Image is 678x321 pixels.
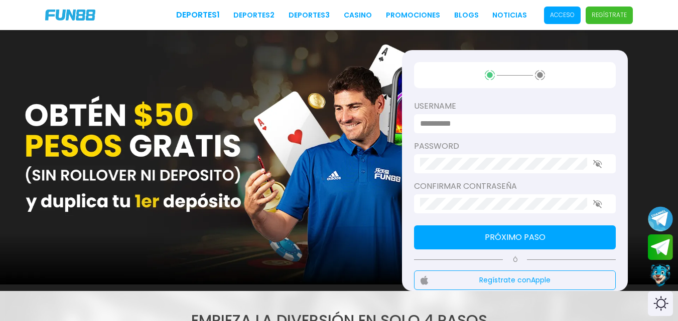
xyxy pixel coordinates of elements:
button: Próximo paso [414,225,616,249]
a: BLOGS [454,10,479,21]
a: CASINO [344,10,372,21]
label: password [414,140,616,152]
a: Deportes1 [176,9,220,21]
button: Join telegram [648,234,673,260]
a: Promociones [386,10,440,21]
button: Contact customer service [648,262,673,288]
button: Regístrate conApple [414,270,616,290]
img: Company Logo [45,10,95,21]
button: Join telegram channel [648,206,673,232]
p: Acceso [550,11,575,20]
div: Switch theme [648,291,673,316]
label: username [414,100,616,112]
p: Ó [414,255,616,264]
a: Deportes2 [233,10,275,21]
p: Regístrate [592,11,627,20]
a: NOTICIAS [492,10,527,21]
label: Confirmar contraseña [414,180,616,192]
a: Deportes3 [289,10,330,21]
